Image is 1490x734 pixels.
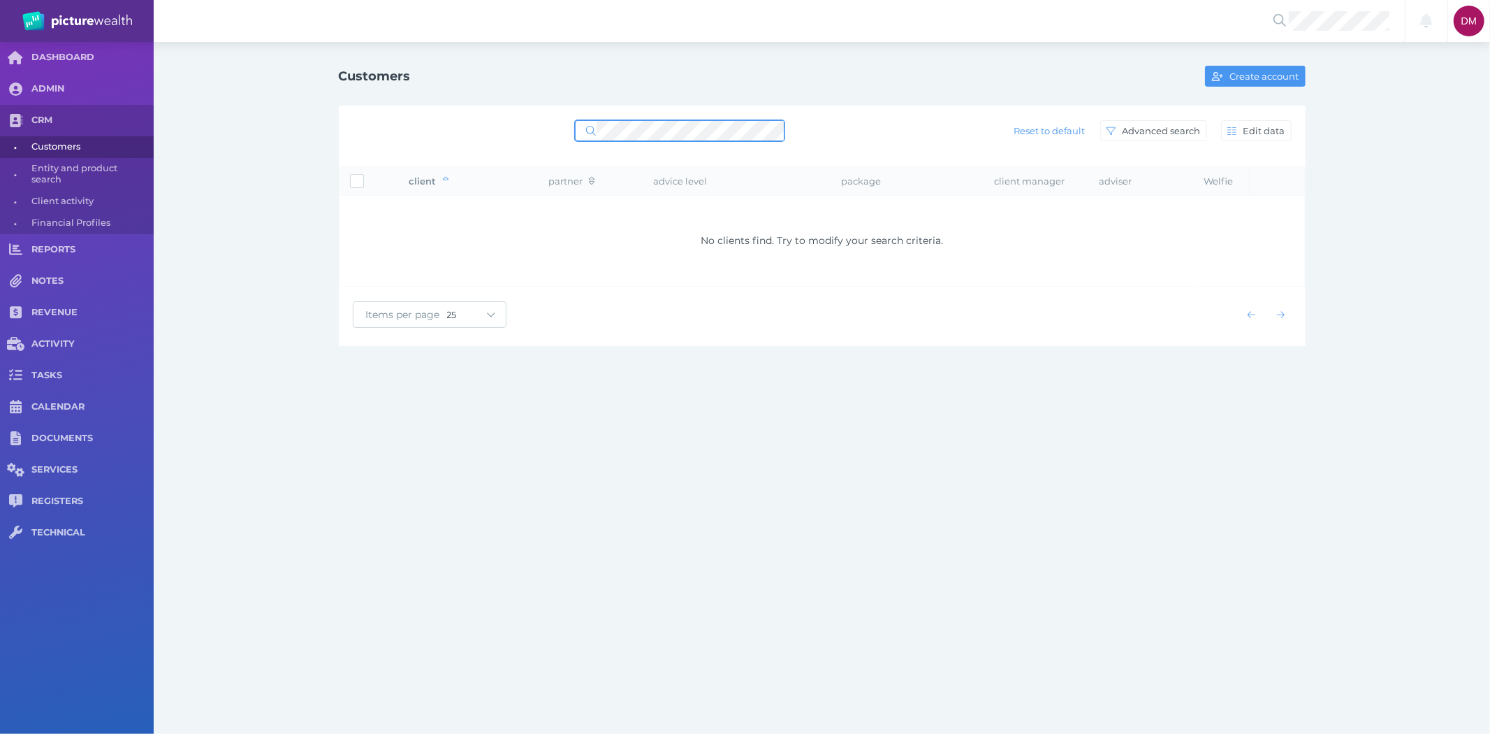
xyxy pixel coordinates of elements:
[1193,167,1249,196] th: Welfie
[1007,125,1090,136] span: Reset to default
[831,167,984,196] th: package
[31,213,149,234] span: Financial Profiles
[409,175,448,187] span: client
[31,307,154,319] span: REVENUE
[1271,304,1292,325] button: Show next page
[353,308,447,321] span: Items per page
[701,234,943,247] span: No clients find. Try to modify your search criteria.
[31,370,154,382] span: TASKS
[31,52,154,64] span: DASHBOARD
[1088,167,1193,196] th: adviser
[1119,125,1206,136] span: Advanced search
[31,464,154,476] span: SERVICES
[1221,120,1292,141] button: Edit data
[643,167,831,196] th: advice level
[31,191,149,213] span: Client activity
[1240,125,1291,136] span: Edit data
[1007,120,1091,141] button: Reset to default
[1241,304,1262,325] button: Show previous page
[31,244,154,256] span: REPORTS
[1227,71,1305,82] span: Create account
[984,167,1088,196] th: client manager
[31,527,154,539] span: TECHNICAL
[31,496,154,508] span: REGISTERS
[31,136,149,158] span: Customers
[22,11,132,31] img: PW
[1461,15,1477,27] span: DM
[31,83,154,95] span: ADMIN
[1205,66,1305,87] button: Create account
[31,433,154,445] span: DOCUMENTS
[339,69,411,84] h1: Customers
[31,401,154,413] span: CALENDAR
[31,158,149,191] span: Entity and product search
[1100,120,1207,141] button: Advanced search
[31,275,154,287] span: NOTES
[31,338,154,350] span: ACTIVITY
[31,115,154,127] span: CRM
[1454,6,1484,36] div: Dee Molloy
[549,175,594,187] span: partner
